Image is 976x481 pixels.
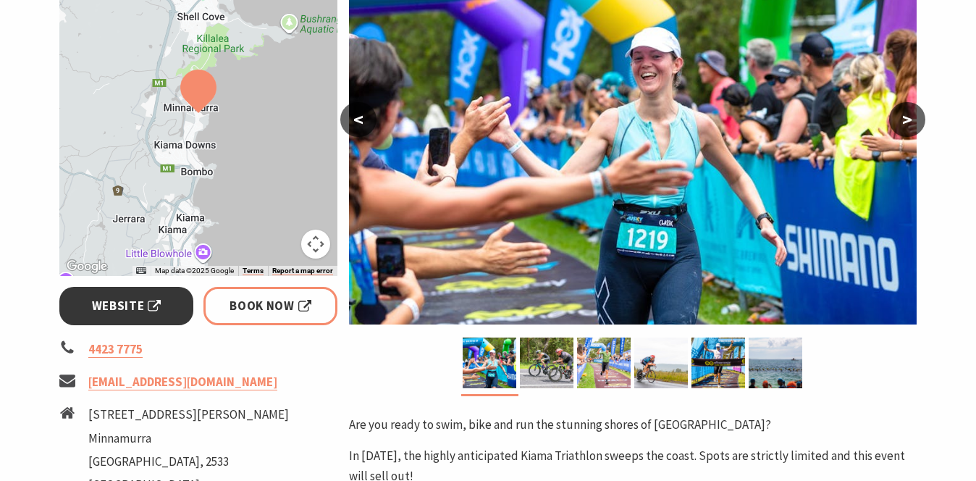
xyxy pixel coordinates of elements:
[63,257,111,276] img: Google
[520,338,573,388] img: kiamatriathlon
[92,296,161,316] span: Website
[155,267,234,275] span: Map data ©2025 Google
[88,429,289,448] li: Minnamurra
[340,102,376,137] button: <
[463,338,516,388] img: kiamatriathlon
[88,341,143,358] a: 4423 7775
[349,415,917,435] p: Are you ready to swim, bike and run the stunning shores of [GEOGRAPHIC_DATA]?
[749,338,802,388] img: Husky Tri
[88,405,289,424] li: [STREET_ADDRESS][PERSON_NAME]
[691,338,745,388] img: kiamatriathlon
[203,287,337,325] a: Book Now
[88,374,277,390] a: [EMAIL_ADDRESS][DOMAIN_NAME]
[889,102,925,137] button: >
[88,452,289,472] li: [GEOGRAPHIC_DATA], 2533
[272,267,333,275] a: Report a map error
[634,338,688,388] img: kiamatriathlon
[577,338,631,388] img: eliteenergyevents
[243,267,264,275] a: Terms (opens in new tab)
[230,296,311,316] span: Book Now
[63,257,111,276] a: Open this area in Google Maps (opens a new window)
[136,266,146,276] button: Keyboard shortcuts
[59,287,193,325] a: Website
[301,230,330,259] button: Map camera controls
